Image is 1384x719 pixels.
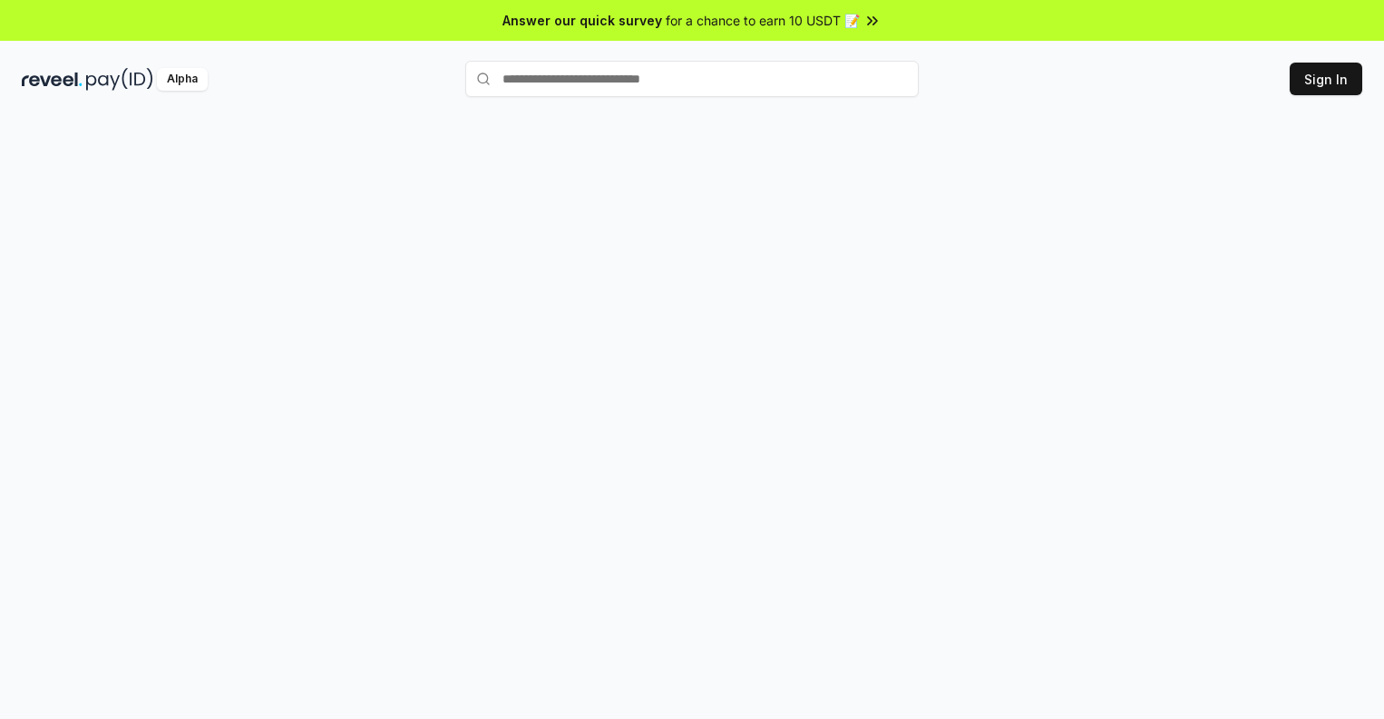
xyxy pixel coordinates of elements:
[157,68,208,91] div: Alpha
[502,11,662,30] span: Answer our quick survey
[1290,63,1362,95] button: Sign In
[22,68,83,91] img: reveel_dark
[86,68,153,91] img: pay_id
[666,11,860,30] span: for a chance to earn 10 USDT 📝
